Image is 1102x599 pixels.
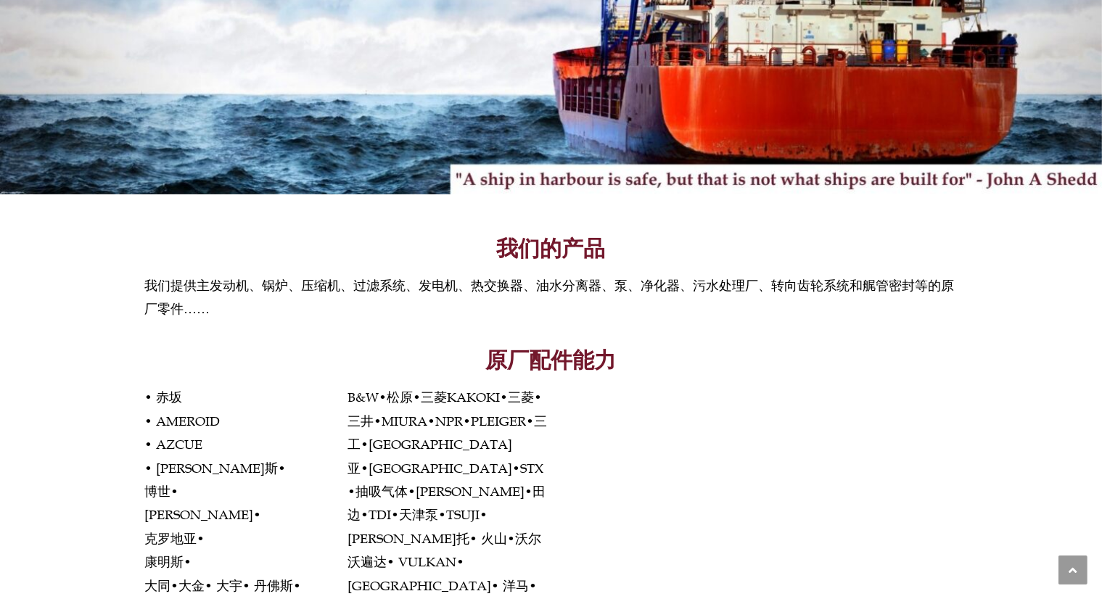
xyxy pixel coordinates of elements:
[513,460,544,476] font: •STX
[428,413,464,429] font: •NPR
[348,484,408,500] font: •抽吸气体
[145,437,203,453] font: • AZCUE
[501,389,535,405] font: •三菱
[497,236,606,262] font: 我们的产品
[1058,555,1087,584] a: 滚动到页面顶部
[361,507,392,523] font: •TDI
[145,413,221,429] font: • AMEROID
[348,554,492,593] font: • [GEOGRAPHIC_DATA]
[408,484,525,500] font: •[PERSON_NAME]
[348,507,488,546] font: • [PERSON_NAME]托
[171,578,205,594] font: •大金
[145,507,262,523] font: [PERSON_NAME]•
[374,413,428,429] font: •MIURA
[145,460,287,476] font: • [PERSON_NAME]斯•
[145,278,955,317] font: 我们提供主发动机、锅炉、压缩机、过滤系统、发电机、热交换器、油水分离器、泵、净化器、污水处理厂、转向齿轮系统和艉管密封等的原厂零件……
[145,578,171,594] font: 大同
[492,578,530,594] font: • 洋马
[379,389,414,405] font: •松原
[361,460,513,476] font: •[GEOGRAPHIC_DATA]
[470,531,508,547] font: • 火山
[184,554,192,570] font: •
[464,413,527,429] font: •PLEIGER
[145,531,205,547] font: 克罗地亚•
[439,507,480,523] font: •TSUJI
[145,389,183,405] font: • 赤坂
[348,437,513,476] font: •[GEOGRAPHIC_DATA]亚
[414,389,501,405] font: •三菱KAKOKI
[205,578,294,594] font: • 大宇• 丹佛斯
[392,507,439,523] font: •天津泵
[145,484,179,500] font: 博世•
[145,554,184,570] font: 康明斯
[387,554,457,570] font: • VULKAN
[348,389,543,429] font: •三井
[486,347,617,373] font: 原厂配件能力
